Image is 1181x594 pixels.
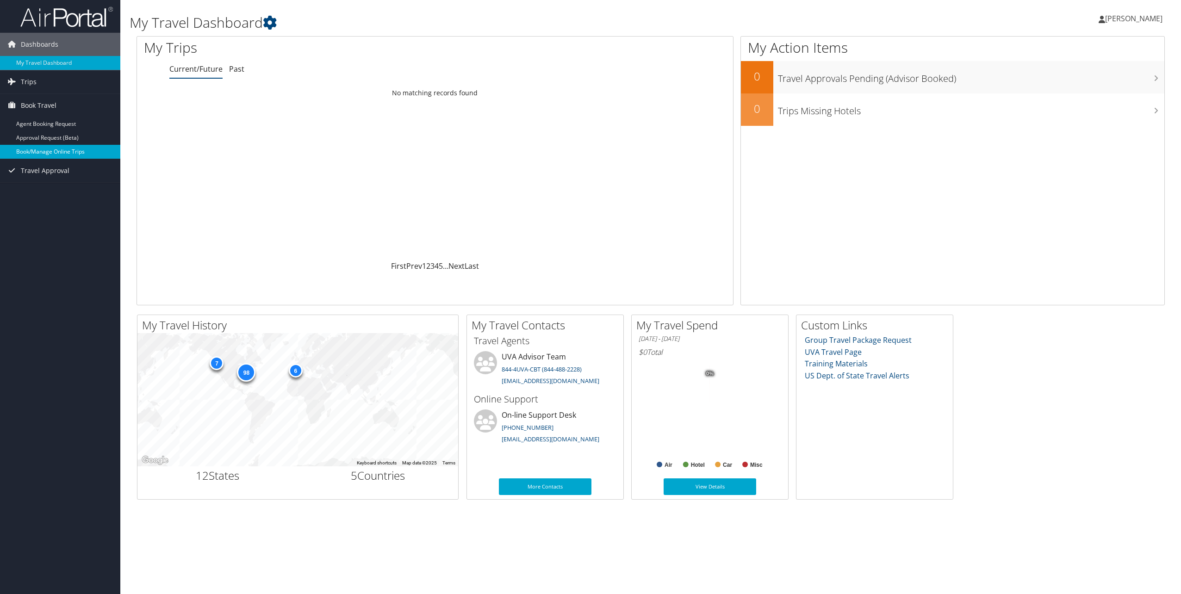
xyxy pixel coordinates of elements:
a: Open this area in Google Maps (opens a new window) [140,454,170,466]
div: 7 [210,356,224,370]
h3: Travel Approvals Pending (Advisor Booked) [778,68,1164,85]
a: Terms (opens in new tab) [442,460,455,465]
a: 0Trips Missing Hotels [741,93,1164,126]
a: More Contacts [499,478,591,495]
a: First [391,261,406,271]
h2: My Travel Contacts [472,317,623,333]
h2: Custom Links [801,317,953,333]
text: Car [723,462,732,468]
a: Prev [406,261,422,271]
a: 0Travel Approvals Pending (Advisor Booked) [741,61,1164,93]
h2: My Travel Spend [636,317,788,333]
li: UVA Advisor Team [469,351,621,389]
span: 12 [196,468,209,483]
a: Last [465,261,479,271]
h2: 0 [741,68,773,84]
div: 98 [237,363,255,382]
span: Trips [21,70,37,93]
img: airportal-logo.png [20,6,113,28]
h3: Trips Missing Hotels [778,100,1164,118]
tspan: 0% [706,371,714,377]
button: Keyboard shortcuts [357,460,397,466]
span: … [443,261,448,271]
a: [PHONE_NUMBER] [502,423,553,432]
a: [PERSON_NAME] [1099,5,1172,32]
text: Air [665,462,672,468]
h6: [DATE] - [DATE] [639,334,781,343]
span: Map data ©2025 [402,460,437,465]
span: [PERSON_NAME] [1105,13,1162,24]
h1: My Trips [144,38,478,57]
span: Book Travel [21,94,56,117]
span: 5 [351,468,357,483]
a: View Details [664,478,756,495]
h2: My Travel History [142,317,458,333]
a: 3 [430,261,435,271]
span: $0 [639,347,647,357]
h3: Travel Agents [474,334,616,347]
a: 2 [426,261,430,271]
h6: Total [639,347,781,357]
span: Dashboards [21,33,58,56]
a: [EMAIL_ADDRESS][DOMAIN_NAME] [502,435,599,443]
a: 4 [435,261,439,271]
text: Misc [750,462,763,468]
h2: States [144,468,291,483]
span: Travel Approval [21,159,69,182]
a: Past [229,64,244,74]
a: 844-4UVA-CBT (844-488-2228) [502,365,582,373]
h3: Online Support [474,393,616,406]
a: Training Materials [805,359,868,369]
li: On-line Support Desk [469,409,621,447]
a: [EMAIL_ADDRESS][DOMAIN_NAME] [502,377,599,385]
a: US Dept. of State Travel Alerts [805,371,909,381]
a: 1 [422,261,426,271]
text: Hotel [691,462,705,468]
h2: 0 [741,101,773,117]
img: Google [140,454,170,466]
h1: My Travel Dashboard [130,13,824,32]
td: No matching records found [137,85,733,101]
h2: Countries [305,468,452,483]
a: 5 [439,261,443,271]
a: Current/Future [169,64,223,74]
a: Next [448,261,465,271]
h1: My Action Items [741,38,1164,57]
div: 6 [288,364,302,377]
a: Group Travel Package Request [805,335,912,345]
a: UVA Travel Page [805,347,862,357]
